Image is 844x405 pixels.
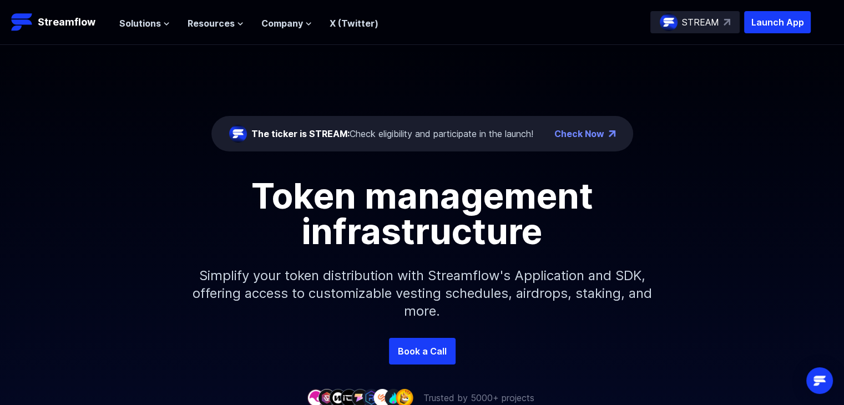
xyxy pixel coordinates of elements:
[423,391,534,404] p: Trusted by 5000+ projects
[660,13,678,31] img: streamflow-logo-circle.png
[119,17,161,30] span: Solutions
[724,19,730,26] img: top-right-arrow.svg
[330,18,378,29] a: X (Twitter)
[251,127,533,140] div: Check eligibility and participate in the launch!
[389,338,456,364] a: Book a Call
[188,17,244,30] button: Resources
[682,16,719,29] p: STREAM
[261,17,303,30] span: Company
[806,367,833,394] div: Open Intercom Messenger
[650,11,740,33] a: STREAM
[744,11,811,33] button: Launch App
[11,11,108,33] a: Streamflow
[188,17,235,30] span: Resources
[184,249,661,338] p: Simplify your token distribution with Streamflow's Application and SDK, offering access to custom...
[554,127,604,140] a: Check Now
[609,130,615,137] img: top-right-arrow.png
[229,125,247,143] img: streamflow-logo-circle.png
[11,11,33,33] img: Streamflow Logo
[38,14,95,30] p: Streamflow
[261,17,312,30] button: Company
[251,128,350,139] span: The ticker is STREAM:
[173,178,672,249] h1: Token management infrastructure
[119,17,170,30] button: Solutions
